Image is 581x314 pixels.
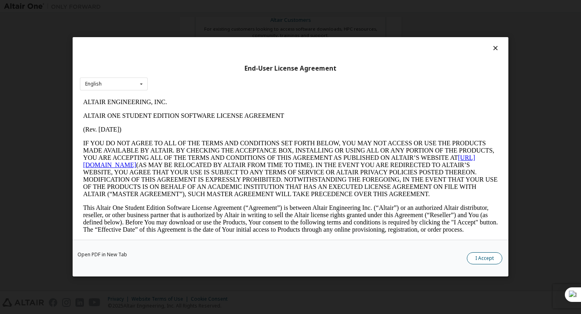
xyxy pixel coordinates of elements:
[77,253,127,257] a: Open PDF in New Tab
[467,253,502,265] button: I Accept
[3,44,418,103] p: IF YOU DO NOT AGREE TO ALL OF THE TERMS AND CONDITIONS SET FORTH BELOW, YOU MAY NOT ACCESS OR USE...
[85,82,102,86] div: English
[3,109,418,138] p: This Altair One Student Edition Software License Agreement (“Agreement”) is between Altair Engine...
[3,17,418,24] p: ALTAIR ONE STUDENT EDITION SOFTWARE LICENSE AGREEMENT
[80,65,501,73] div: End-User License Agreement
[3,59,395,73] a: [URL][DOMAIN_NAME]
[3,3,418,10] p: ALTAIR ENGINEERING, INC.
[3,31,418,38] p: (Rev. [DATE])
